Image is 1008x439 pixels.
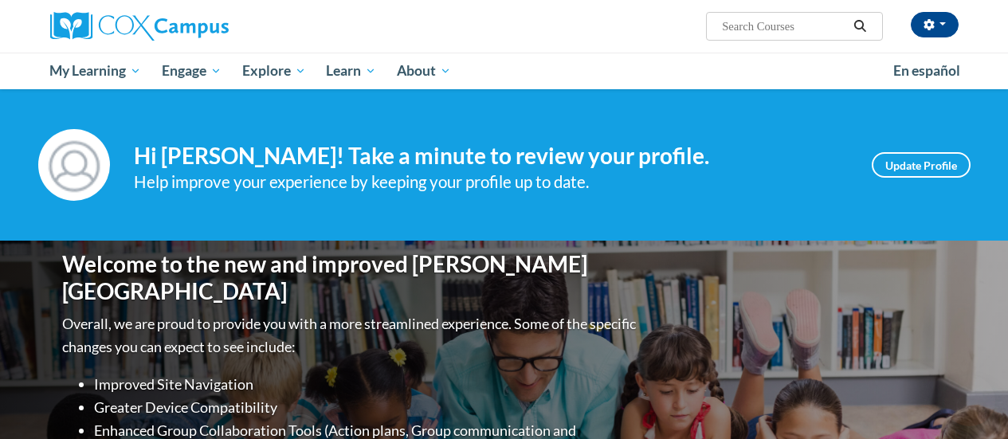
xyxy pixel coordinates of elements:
img: Cox Campus [50,12,229,41]
a: Learn [316,53,386,89]
a: About [386,53,461,89]
li: Improved Site Navigation [94,373,640,396]
span: My Learning [49,61,141,80]
a: Cox Campus [50,12,337,41]
a: En español [883,54,971,88]
a: My Learning [40,53,152,89]
h4: Hi [PERSON_NAME]! Take a minute to review your profile. [134,143,848,170]
span: Engage [162,61,222,80]
span: About [397,61,451,80]
span: En español [893,62,960,79]
span: Learn [326,61,376,80]
li: Greater Device Compatibility [94,396,640,419]
p: Overall, we are proud to provide you with a more streamlined experience. Some of the specific cha... [62,312,640,359]
img: Profile Image [38,129,110,201]
input: Search Courses [720,17,848,36]
a: Explore [232,53,316,89]
span: Explore [242,61,306,80]
button: Account Settings [911,12,959,37]
div: Main menu [38,53,971,89]
h1: Welcome to the new and improved [PERSON_NAME][GEOGRAPHIC_DATA] [62,251,640,304]
a: Update Profile [872,152,971,178]
a: Engage [151,53,232,89]
div: Help improve your experience by keeping your profile up to date. [134,169,848,195]
button: Search [848,17,872,36]
iframe: Button to launch messaging window [944,375,995,426]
